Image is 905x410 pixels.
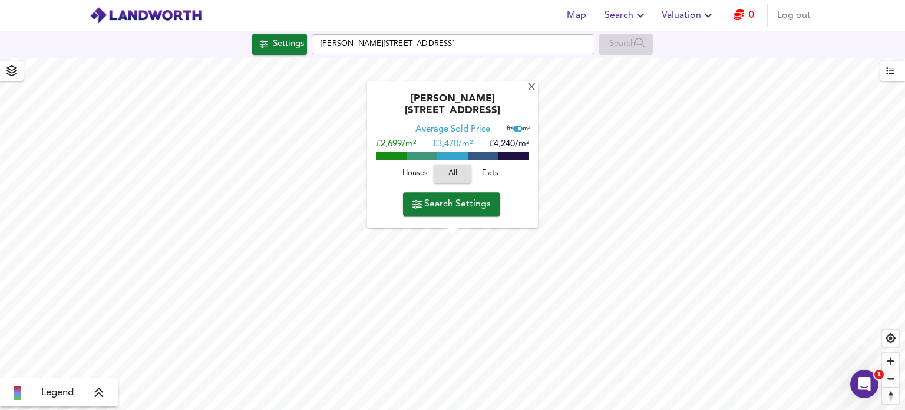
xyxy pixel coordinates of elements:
[882,387,899,404] button: Reset bearing to north
[474,168,506,181] span: Flats
[396,165,434,183] button: Houses
[772,4,815,27] button: Log out
[489,140,529,149] span: £4,240/m²
[882,370,899,387] button: Zoom out
[605,7,648,24] span: Search
[507,126,513,133] span: ft²
[557,4,595,27] button: Map
[600,4,652,27] button: Search
[90,6,202,24] img: logo
[312,34,594,54] input: Enter a location...
[273,37,304,52] div: Settings
[440,168,465,181] span: All
[657,4,720,27] button: Valuation
[434,165,471,183] button: All
[399,168,431,181] span: Houses
[527,83,537,94] div: X
[599,34,653,55] div: Enable a Source before running a Search
[403,192,500,216] button: Search Settings
[376,140,416,149] span: £2,699/m²
[734,7,754,24] a: 0
[252,34,307,55] div: Click to configure Search Settings
[252,34,307,55] button: Settings
[725,4,762,27] button: 0
[412,196,491,212] span: Search Settings
[882,330,899,347] button: Find my location
[432,140,473,149] span: £ 3,470/m²
[523,126,530,133] span: m²
[882,353,899,370] button: Zoom in
[874,370,884,379] span: 1
[662,7,715,24] span: Valuation
[562,7,590,24] span: Map
[777,7,811,24] span: Log out
[41,386,74,400] span: Legend
[373,94,532,124] div: [PERSON_NAME][STREET_ADDRESS]
[415,124,490,136] div: Average Sold Price
[471,165,509,183] button: Flats
[850,370,878,398] iframe: Intercom live chat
